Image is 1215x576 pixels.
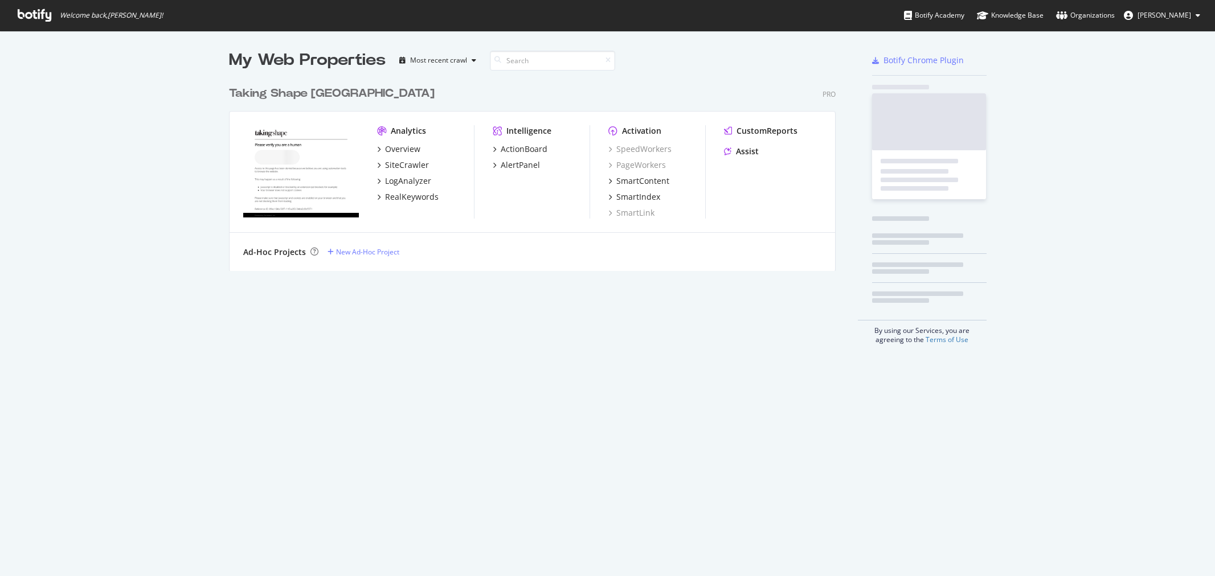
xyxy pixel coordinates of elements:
[243,246,306,258] div: Ad-Hoc Projects
[493,143,547,155] a: ActionBoard
[377,191,439,203] a: RealKeywords
[977,10,1044,21] div: Knowledge Base
[858,320,987,344] div: By using our Services, you are agreeing to the
[377,175,431,187] a: LogAnalyzer
[616,191,660,203] div: SmartIndex
[377,159,429,171] a: SiteCrawler
[410,57,467,64] div: Most recent crawl
[736,146,759,157] div: Assist
[243,125,359,217] img: Takingshape.com
[229,72,845,271] div: grid
[229,49,386,72] div: My Web Properties
[1138,10,1191,20] span: Kiran Flynn
[385,159,429,171] div: SiteCrawler
[501,143,547,155] div: ActionBoard
[883,55,964,66] div: Botify Chrome Plugin
[823,89,836,99] div: Pro
[377,143,420,155] a: Overview
[385,143,420,155] div: Overview
[395,51,481,69] button: Most recent crawl
[616,175,669,187] div: SmartContent
[1115,6,1209,24] button: [PERSON_NAME]
[904,10,964,21] div: Botify Academy
[608,159,666,171] a: PageWorkers
[724,125,797,137] a: CustomReports
[608,175,669,187] a: SmartContent
[385,191,439,203] div: RealKeywords
[391,125,426,137] div: Analytics
[328,247,399,257] a: New Ad-Hoc Project
[506,125,551,137] div: Intelligence
[229,85,435,102] div: Taking Shape [GEOGRAPHIC_DATA]
[501,159,540,171] div: AlertPanel
[490,51,615,71] input: Search
[608,143,672,155] a: SpeedWorkers
[336,247,399,257] div: New Ad-Hoc Project
[493,159,540,171] a: AlertPanel
[622,125,661,137] div: Activation
[872,55,964,66] a: Botify Chrome Plugin
[60,11,163,20] span: Welcome back, [PERSON_NAME] !
[385,175,431,187] div: LogAnalyzer
[737,125,797,137] div: CustomReports
[926,335,968,344] a: Terms of Use
[608,191,660,203] a: SmartIndex
[229,85,439,102] a: Taking Shape [GEOGRAPHIC_DATA]
[1056,10,1115,21] div: Organizations
[608,207,654,219] a: SmartLink
[724,146,759,157] a: Assist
